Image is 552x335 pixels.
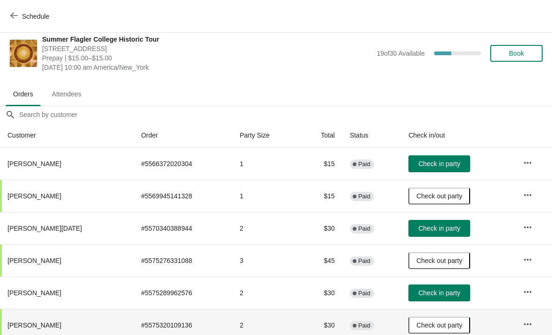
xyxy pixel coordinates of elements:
[358,193,370,200] span: Paid
[358,290,370,297] span: Paid
[358,225,370,233] span: Paid
[299,180,342,212] td: $15
[408,220,470,237] button: Check in party
[7,225,82,232] span: [PERSON_NAME][DATE]
[232,212,299,244] td: 2
[134,148,232,180] td: # 5566372020304
[416,257,462,264] span: Check out party
[19,106,552,123] input: Search by customer
[418,289,460,297] span: Check in party
[10,40,37,67] img: Summer Flagler College Historic Tour
[42,35,372,44] span: Summer Flagler College Historic Tour
[232,123,299,148] th: Party Size
[408,155,470,172] button: Check in party
[490,45,543,62] button: Book
[358,322,370,329] span: Paid
[7,321,61,329] span: [PERSON_NAME]
[358,257,370,265] span: Paid
[418,160,460,167] span: Check in party
[134,277,232,309] td: # 5575289962576
[418,225,460,232] span: Check in party
[42,63,372,72] span: [DATE] 10:00 am America/New_York
[134,123,232,148] th: Order
[509,50,524,57] span: Book
[408,188,470,204] button: Check out party
[299,148,342,180] td: $15
[299,212,342,244] td: $30
[44,86,89,102] span: Attendees
[42,53,372,63] span: Prepay | $15.00–$15.00
[232,244,299,277] td: 3
[342,123,401,148] th: Status
[358,160,370,168] span: Paid
[408,317,470,334] button: Check out party
[134,212,232,244] td: # 5570340388944
[377,50,425,57] span: 19 of 30 Available
[416,321,462,329] span: Check out party
[299,123,342,148] th: Total
[7,257,61,264] span: [PERSON_NAME]
[134,244,232,277] td: # 5575276331088
[7,160,61,167] span: [PERSON_NAME]
[22,13,49,20] span: Schedule
[401,123,516,148] th: Check in/out
[232,277,299,309] td: 2
[6,86,41,102] span: Orders
[416,192,462,200] span: Check out party
[299,244,342,277] td: $45
[42,44,372,53] span: [STREET_ADDRESS]
[232,148,299,180] td: 1
[408,284,470,301] button: Check in party
[134,180,232,212] td: # 5569945141328
[299,277,342,309] td: $30
[408,252,470,269] button: Check out party
[7,289,61,297] span: [PERSON_NAME]
[7,192,61,200] span: [PERSON_NAME]
[5,8,57,25] button: Schedule
[232,180,299,212] td: 1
